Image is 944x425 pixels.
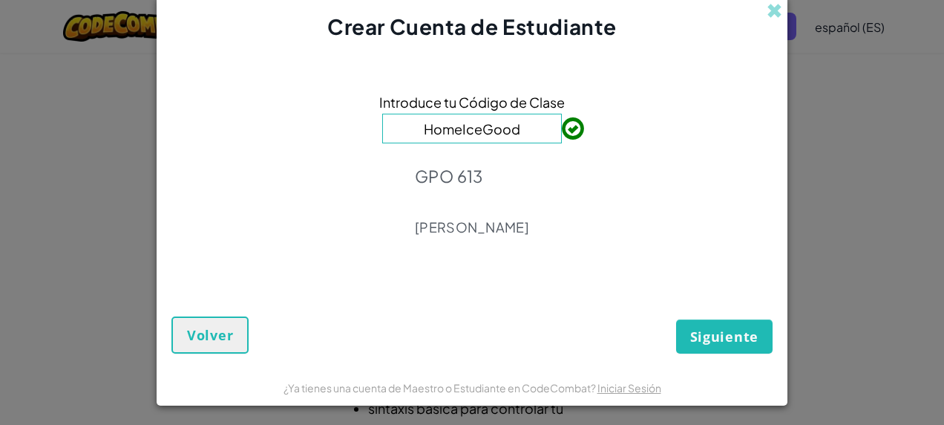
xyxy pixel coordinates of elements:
[415,166,529,186] p: GPO 613
[187,326,233,344] span: Volver
[676,319,773,354] button: Siguiente
[283,381,597,395] span: ¿Ya tienes una cuenta de Maestro o Estudiante en CodeCombat?
[415,218,529,236] p: [PERSON_NAME]
[597,381,661,395] a: Iniciar Sesión
[379,91,565,113] span: Introduce tu Código de Clase
[171,317,249,354] button: Volver
[327,13,617,39] span: Crear Cuenta de Estudiante
[690,328,758,345] span: Siguiente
